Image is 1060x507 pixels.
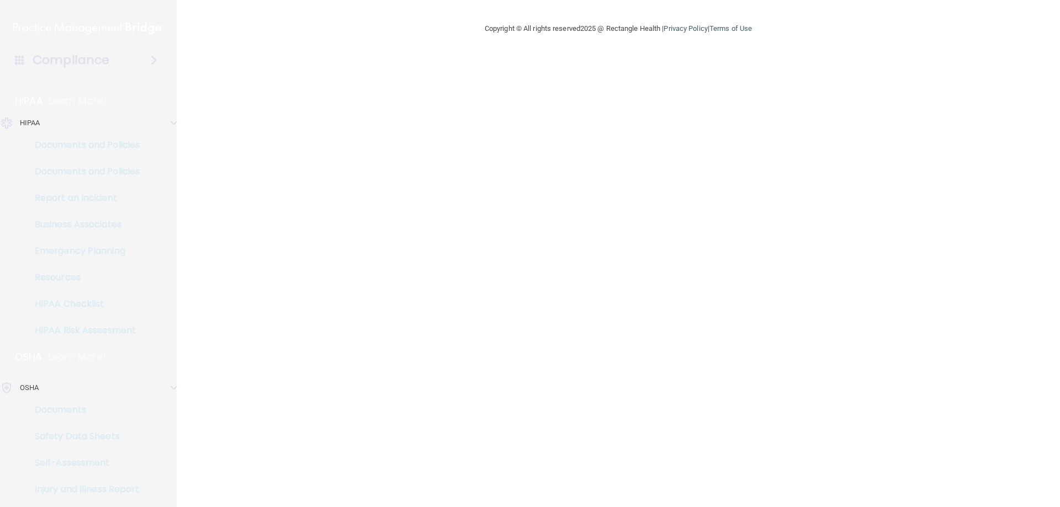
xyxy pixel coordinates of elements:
p: Injury and Illness Report [7,484,158,495]
p: HIPAA Checklist [7,298,158,309]
p: Emergency Planning [7,246,158,257]
p: Resources [7,272,158,283]
p: Report an Incident [7,193,158,204]
p: Learn More! [48,350,107,364]
p: Documents and Policies [7,140,158,151]
p: Documents [7,404,158,415]
p: Business Associates [7,219,158,230]
p: Self-Assessment [7,457,158,468]
p: Safety Data Sheets [7,431,158,442]
div: Copyright © All rights reserved 2025 @ Rectangle Health | | [417,11,820,46]
h4: Compliance [33,52,109,68]
p: HIPAA Risk Assessment [7,325,158,336]
p: HIPAA [20,116,40,130]
a: Privacy Policy [664,24,707,33]
p: Documents and Policies [7,166,158,177]
img: PMB logo [13,17,163,39]
p: Learn More! [49,94,107,108]
a: Terms of Use [709,24,752,33]
p: HIPAA [15,94,43,108]
p: OSHA [15,350,43,364]
p: OSHA [20,381,39,394]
